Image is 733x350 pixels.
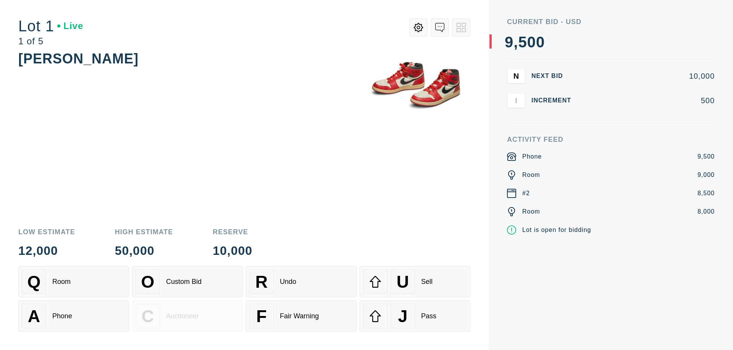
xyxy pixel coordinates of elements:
div: Auctioneer [166,312,199,320]
div: Low Estimate [18,228,75,235]
div: Room [522,207,540,216]
div: Activity Feed [507,136,715,143]
div: Reserve [213,228,252,235]
button: JPass [360,300,470,332]
span: N [513,71,519,80]
div: Live [57,21,83,31]
div: Fair Warning [280,312,319,320]
div: 0 [527,34,536,50]
div: 9,500 [697,152,715,161]
span: O [141,272,155,292]
span: C [142,306,154,326]
div: Increment [531,97,577,104]
div: 8,500 [697,189,715,198]
div: 50,000 [115,245,173,257]
span: J [398,306,407,326]
span: U [397,272,409,292]
div: 0 [536,34,545,50]
div: Phone [52,312,72,320]
div: 9,000 [697,170,715,180]
span: Q [27,272,41,292]
button: USell [360,266,470,297]
button: OCustom Bid [132,266,243,297]
div: Lot 1 [18,18,83,34]
div: #2 [522,189,530,198]
div: 8,000 [697,207,715,216]
button: I [507,93,525,108]
div: 5 [518,34,527,50]
div: [PERSON_NAME] [18,51,139,66]
div: Custom Bid [166,278,202,286]
button: FFair Warning [246,300,357,332]
button: RUndo [246,266,357,297]
div: Undo [280,278,296,286]
span: R [255,272,268,292]
div: Lot is open for bidding [522,225,591,235]
button: CAuctioneer [132,300,243,332]
div: Phone [522,152,542,161]
button: QRoom [18,266,129,297]
div: 9 [505,34,513,50]
div: Sell [421,278,433,286]
div: High Estimate [115,228,173,235]
span: A [28,306,40,326]
button: N [507,68,525,84]
span: F [256,306,266,326]
span: I [515,96,517,105]
div: , [513,34,518,187]
div: 10,000 [583,72,715,80]
button: APhone [18,300,129,332]
div: Current Bid - USD [507,18,715,25]
div: 500 [583,97,715,104]
div: Room [52,278,71,286]
div: Pass [421,312,436,320]
div: 10,000 [213,245,252,257]
div: Next Bid [531,73,577,79]
div: Room [522,170,540,180]
div: 1 of 5 [18,37,83,46]
div: 12,000 [18,245,75,257]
